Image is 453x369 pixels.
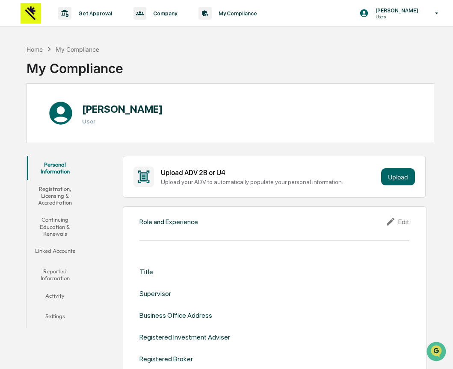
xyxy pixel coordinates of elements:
div: 🖐️ [9,108,15,115]
a: 🗄️Attestations [59,104,110,120]
button: Continuing Education & Renewals [27,211,83,242]
span: Preclearance [17,108,55,116]
p: [PERSON_NAME] [369,7,423,14]
div: Role and Experience [139,218,198,226]
div: Upload ADV 2B or U4 [161,169,378,177]
div: Home [27,46,43,53]
img: logo [21,3,41,23]
img: 1746055101610-c473b297-6a78-478c-a979-82029cc54cd1 [9,65,24,81]
span: Pylon [85,145,104,151]
div: We're available if you need us! [29,74,108,81]
span: Data Lookup [17,124,54,132]
div: Business Office Address [139,311,212,319]
button: Reported Information [27,263,83,287]
p: Users [369,14,423,20]
button: Linked Accounts [27,242,83,263]
span: Attestations [71,108,106,116]
p: Company [146,10,181,17]
div: 🔎 [9,125,15,132]
div: Supervisor [139,290,171,298]
button: Start new chat [145,68,156,78]
div: secondary tabs example [27,156,83,328]
div: Title [139,268,153,276]
h3: User [82,118,163,125]
a: 🖐️Preclearance [5,104,59,120]
button: Registration, Licensing & Accreditation [27,180,83,211]
p: Get Approval [71,10,116,17]
div: My Compliance [56,46,99,53]
div: Registered Broker [139,355,193,363]
input: Clear [22,39,141,48]
div: Start new chat [29,65,140,74]
div: Edit [385,217,409,227]
div: 🗄️ [62,108,69,115]
button: Personal Information [27,156,83,180]
button: Upload [381,168,415,185]
iframe: Open customer support [426,341,449,364]
a: 🔎Data Lookup [5,120,57,136]
button: Settings [27,307,83,328]
h1: [PERSON_NAME] [82,103,163,115]
button: Activity [27,287,83,307]
p: My Compliance [212,10,261,17]
div: Registered Investment Adviser [139,333,230,341]
a: Powered byPylon [60,144,104,151]
div: Upload your ADV to automatically populate your personal information. [161,179,378,185]
div: My Compliance [27,54,123,76]
p: How can we help? [9,18,156,32]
